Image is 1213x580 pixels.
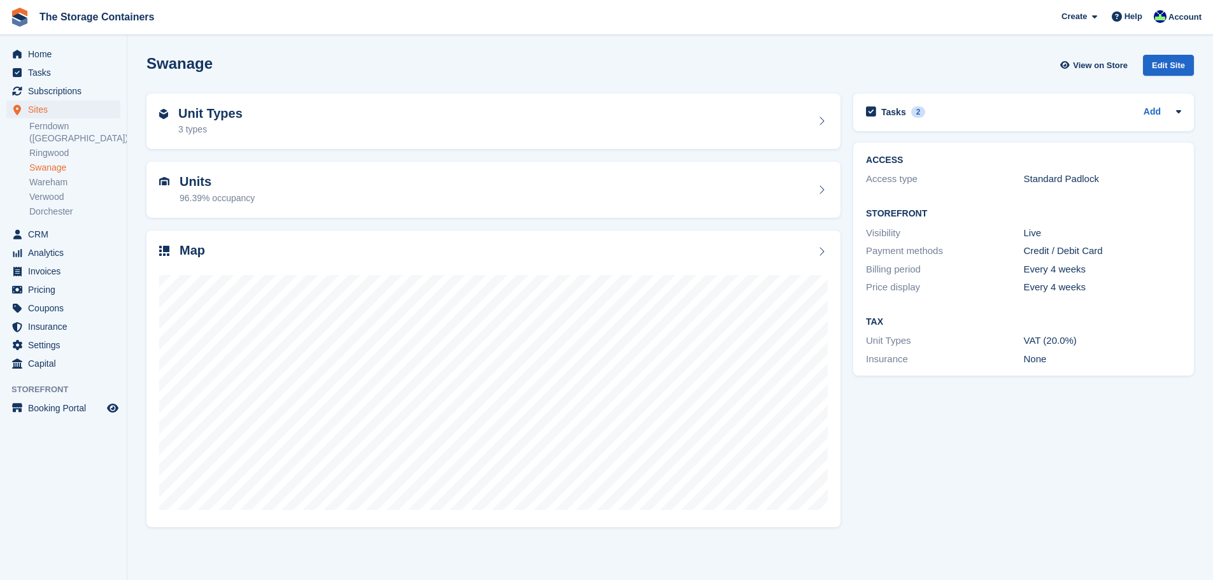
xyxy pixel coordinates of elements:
span: Analytics [28,244,104,262]
span: Sites [28,101,104,118]
a: menu [6,399,120,417]
div: Credit / Debit Card [1024,244,1181,258]
a: Swanage [29,162,120,174]
span: View on Store [1073,59,1128,72]
a: Unit Types 3 types [146,94,841,150]
a: menu [6,244,120,262]
h2: Map [180,243,205,258]
span: CRM [28,225,104,243]
h2: ACCESS [866,155,1181,166]
span: Invoices [28,262,104,280]
img: unit-type-icn-2b2737a686de81e16bb02015468b77c625bbabd49415b5ef34ead5e3b44a266d.svg [159,109,168,119]
h2: Units [180,174,255,189]
span: Pricing [28,281,104,299]
a: menu [6,64,120,81]
img: map-icn-33ee37083ee616e46c38cad1a60f524a97daa1e2b2c8c0bc3eb3415660979fc1.svg [159,246,169,256]
img: Stacy Williams [1154,10,1167,23]
div: 2 [911,106,926,118]
div: None [1024,352,1181,367]
a: Units 96.39% occupancy [146,162,841,218]
a: menu [6,355,120,372]
img: unit-icn-7be61d7bf1b0ce9d3e12c5938cc71ed9869f7b940bace4675aadf7bd6d80202e.svg [159,177,169,186]
a: menu [6,336,120,354]
span: Insurance [28,318,104,336]
span: Settings [28,336,104,354]
div: Every 4 weeks [1024,280,1181,295]
a: Add [1144,105,1161,120]
a: Dorchester [29,206,120,218]
h2: Storefront [866,209,1181,219]
div: Edit Site [1143,55,1194,76]
a: Verwood [29,191,120,203]
span: Account [1168,11,1202,24]
img: stora-icon-8386f47178a22dfd0bd8f6a31ec36ba5ce8667c1dd55bd0f319d3a0aa187defe.svg [10,8,29,27]
a: menu [6,225,120,243]
a: Wareham [29,176,120,188]
span: Create [1061,10,1087,23]
span: Coupons [28,299,104,317]
h2: Unit Types [178,106,243,121]
div: Insurance [866,352,1023,367]
div: Payment methods [866,244,1023,258]
a: menu [6,262,120,280]
a: Ferndown ([GEOGRAPHIC_DATA]) [29,120,120,145]
a: menu [6,318,120,336]
span: Tasks [28,64,104,81]
div: Price display [866,280,1023,295]
div: Access type [866,172,1023,187]
a: menu [6,45,120,63]
div: 3 types [178,123,243,136]
h2: Tax [866,317,1181,327]
div: Live [1024,226,1181,241]
span: Home [28,45,104,63]
div: Every 4 weeks [1024,262,1181,277]
a: menu [6,299,120,317]
h2: Swanage [146,55,213,72]
span: Booking Portal [28,399,104,417]
div: Standard Padlock [1024,172,1181,187]
a: menu [6,281,120,299]
div: Visibility [866,226,1023,241]
span: Storefront [11,383,127,396]
a: The Storage Containers [34,6,159,27]
h2: Tasks [881,106,906,118]
span: Help [1124,10,1142,23]
a: menu [6,82,120,100]
a: Preview store [105,400,120,416]
a: Edit Site [1143,55,1194,81]
span: Subscriptions [28,82,104,100]
div: Billing period [866,262,1023,277]
div: 96.39% occupancy [180,192,255,205]
div: VAT (20.0%) [1024,334,1181,348]
a: Ringwood [29,147,120,159]
span: Capital [28,355,104,372]
a: Map [146,230,841,528]
div: Unit Types [866,334,1023,348]
a: View on Store [1058,55,1133,76]
a: menu [6,101,120,118]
